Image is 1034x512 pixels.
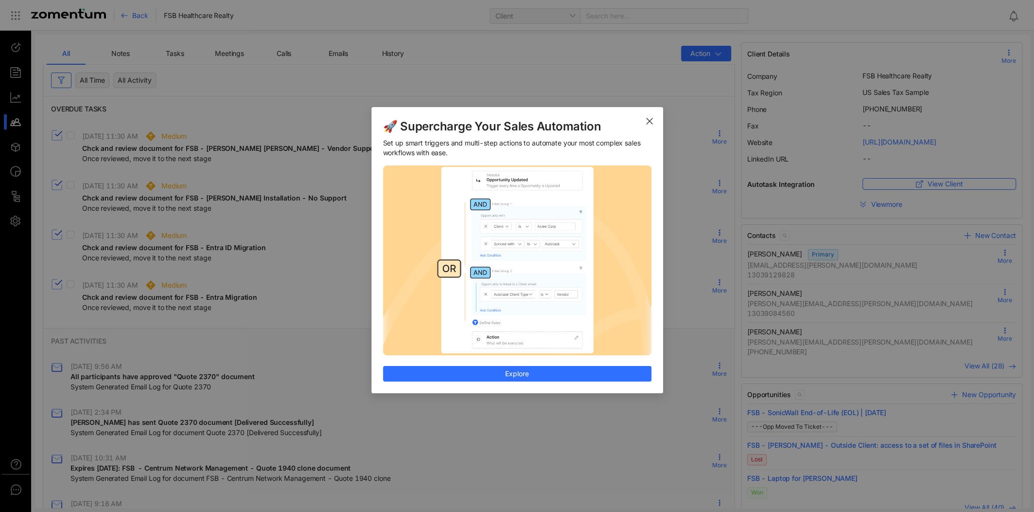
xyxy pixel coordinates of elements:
button: Explore [383,366,651,382]
span: Set up smart triggers and multi-step actions to automate your most complex sales workflows with e... [383,138,651,158]
span: Explore [505,368,529,379]
img: 1754633743504-Frame+1000004553.png [383,165,651,355]
span: 🚀 Supercharge Your Sales Automation [383,119,651,134]
button: Close [636,107,663,134]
